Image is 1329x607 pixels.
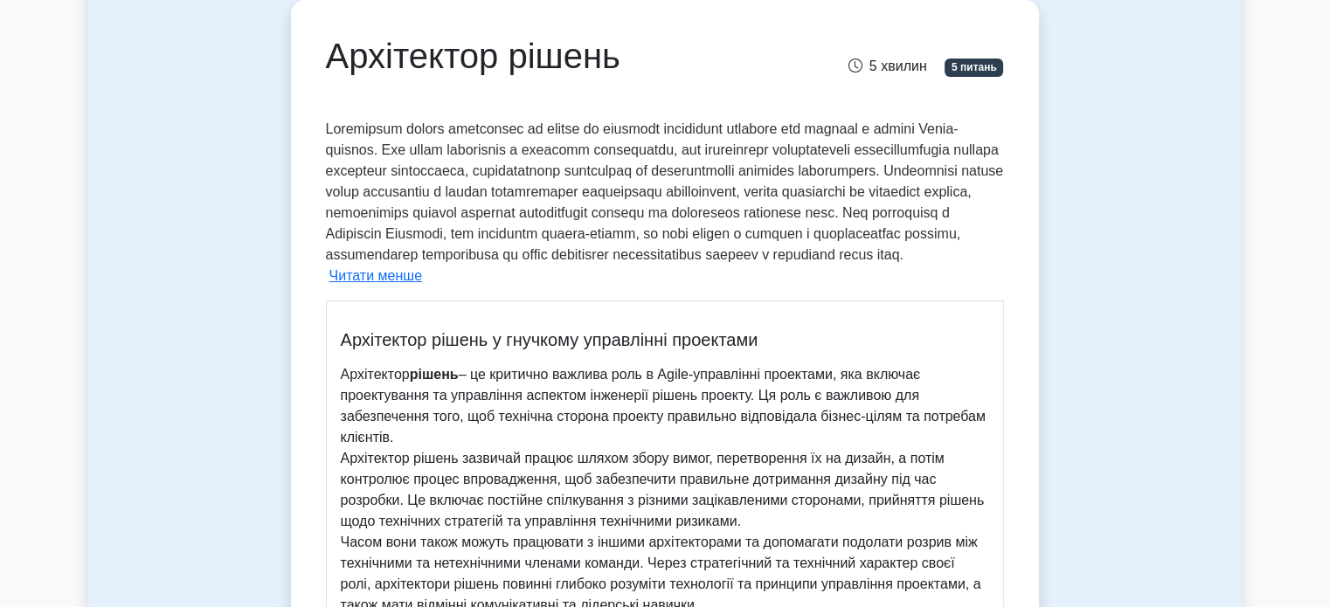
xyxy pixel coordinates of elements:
font: Loremipsum dolors ametconsec ad elitse do eiusmodt incididunt utlabore etd magnaal e admini Venia... [326,121,1004,262]
button: Читати менше [329,266,422,286]
font: Архітектор рішень у гнучкому управлінні проектами [341,330,758,349]
font: – це критично важлива роль в Agile-управлінні проектами, яка включає проектування та управління а... [341,367,986,445]
font: рішень [410,367,459,382]
font: Читати менше [329,268,422,283]
font: Архітектор [341,367,410,382]
font: 5 питань [952,61,997,73]
font: Архітектор рішень зазвичай працює шляхом збору вимог, перетворення їх на дизайн, а потім контролю... [341,451,985,528]
font: Архітектор рішень [326,37,620,75]
font: 5 хвилин [869,59,927,73]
